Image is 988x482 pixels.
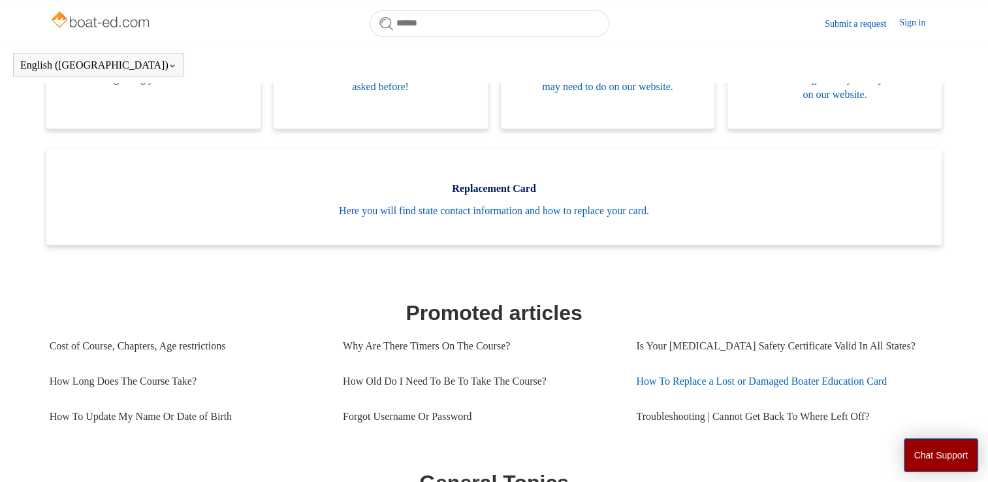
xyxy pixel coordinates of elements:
a: Submit a request [825,17,899,31]
a: Replacement Card Here you will find state contact information and how to replace your card. [46,148,942,245]
button: English ([GEOGRAPHIC_DATA]) [20,59,176,71]
h1: Promoted articles [50,297,939,329]
img: Boat-Ed Help Center home page [50,8,153,34]
a: Is Your [MEDICAL_DATA] Safety Certificate Valid In All States? [636,329,929,364]
a: How Long Does The Course Take? [50,364,323,399]
a: Cost of Course, Chapters, Age restrictions [50,329,323,364]
a: Sign in [899,16,938,31]
a: Troubleshooting | Cannot Get Back To Where Left Off? [636,399,929,434]
a: Why Are There Timers On The Course? [343,329,616,364]
a: Forgot Username Or Password [343,399,616,434]
input: Search [370,10,609,37]
span: Here you will find state contact information and how to replace your card. [66,203,923,219]
a: How To Update My Name Or Date of Birth [50,399,323,434]
button: Chat Support [904,438,979,472]
span: Replacement Card [66,181,923,197]
a: How To Replace a Lost or Damaged Boater Education Card [636,364,929,399]
a: How Old Do I Need To Be To Take The Course? [343,364,616,399]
